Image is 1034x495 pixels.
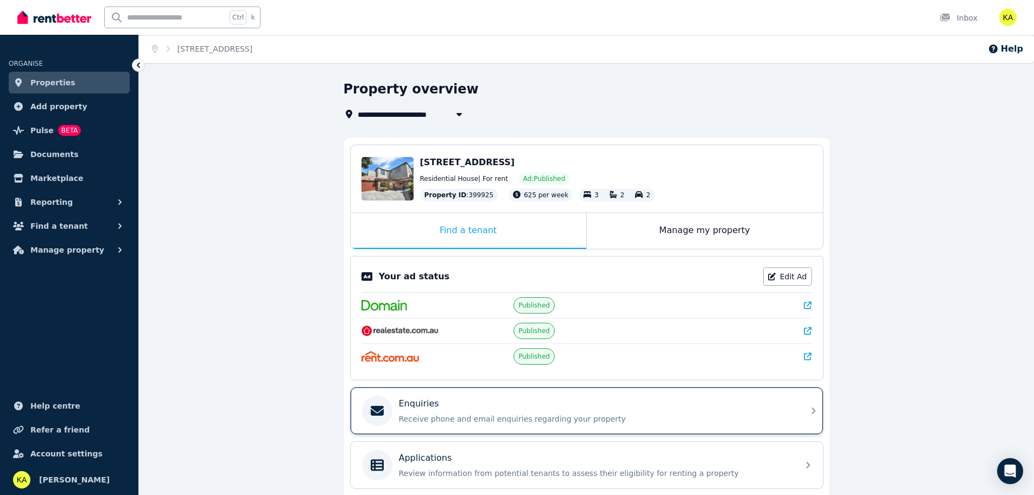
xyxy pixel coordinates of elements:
[399,452,452,465] p: Applications
[9,143,130,165] a: Documents
[30,100,87,113] span: Add property
[361,300,407,311] img: Domain.com.au
[30,76,75,89] span: Properties
[399,397,439,410] p: Enquiries
[9,72,130,93] a: Properties
[940,12,978,23] div: Inbox
[9,443,130,465] a: Account settings
[518,352,550,361] span: Published
[30,220,88,233] span: Find a tenant
[518,327,550,335] span: Published
[13,471,30,488] img: Kieran Adamantine
[30,447,103,460] span: Account settings
[30,148,79,161] span: Documents
[763,267,812,286] a: Edit Ad
[230,10,246,24] span: Ctrl
[177,45,253,53] a: [STREET_ADDRESS]
[30,243,104,256] span: Manage property
[9,60,43,67] span: ORGANISE
[9,96,130,117] a: Add property
[594,191,599,199] span: 3
[139,35,265,63] nav: Breadcrumb
[30,124,54,137] span: Pulse
[361,325,439,336] img: RealEstate.com.au
[587,213,823,249] div: Manage my property
[251,13,255,22] span: k
[17,9,91,26] img: RentBetter
[518,301,550,310] span: Published
[30,423,90,436] span: Refer a friend
[620,191,625,199] span: 2
[420,174,508,183] span: Residential House | For rent
[524,191,568,199] span: 625 per week
[9,167,130,189] a: Marketplace
[39,473,110,486] span: [PERSON_NAME]
[523,174,565,183] span: Ad: Published
[997,458,1023,484] div: Open Intercom Messenger
[9,191,130,213] button: Reporting
[988,42,1023,55] button: Help
[30,172,83,185] span: Marketplace
[646,191,650,199] span: 2
[399,413,792,424] p: Receive phone and email enquiries regarding your property
[999,9,1017,26] img: Kieran Adamantine
[420,157,515,167] span: [STREET_ADDRESS]
[9,419,130,441] a: Refer a friend
[379,270,449,283] p: Your ad status
[351,213,586,249] div: Find a tenant
[58,125,81,136] span: BETA
[9,120,130,141] a: PulseBETA
[424,191,467,199] span: Property ID
[344,80,479,98] h1: Property overview
[30,399,80,412] span: Help centre
[9,215,130,237] button: Find a tenant
[9,395,130,417] a: Help centre
[30,196,73,209] span: Reporting
[399,468,792,479] p: Review information from potential tenants to assess their eligibility for renting a property
[351,387,823,434] a: EnquiriesReceive phone and email enquiries regarding your property
[361,351,420,362] img: Rent.com.au
[9,239,130,261] button: Manage property
[351,442,823,488] a: ApplicationsReview information from potential tenants to assess their eligibility for renting a p...
[420,189,498,202] div: : 399925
